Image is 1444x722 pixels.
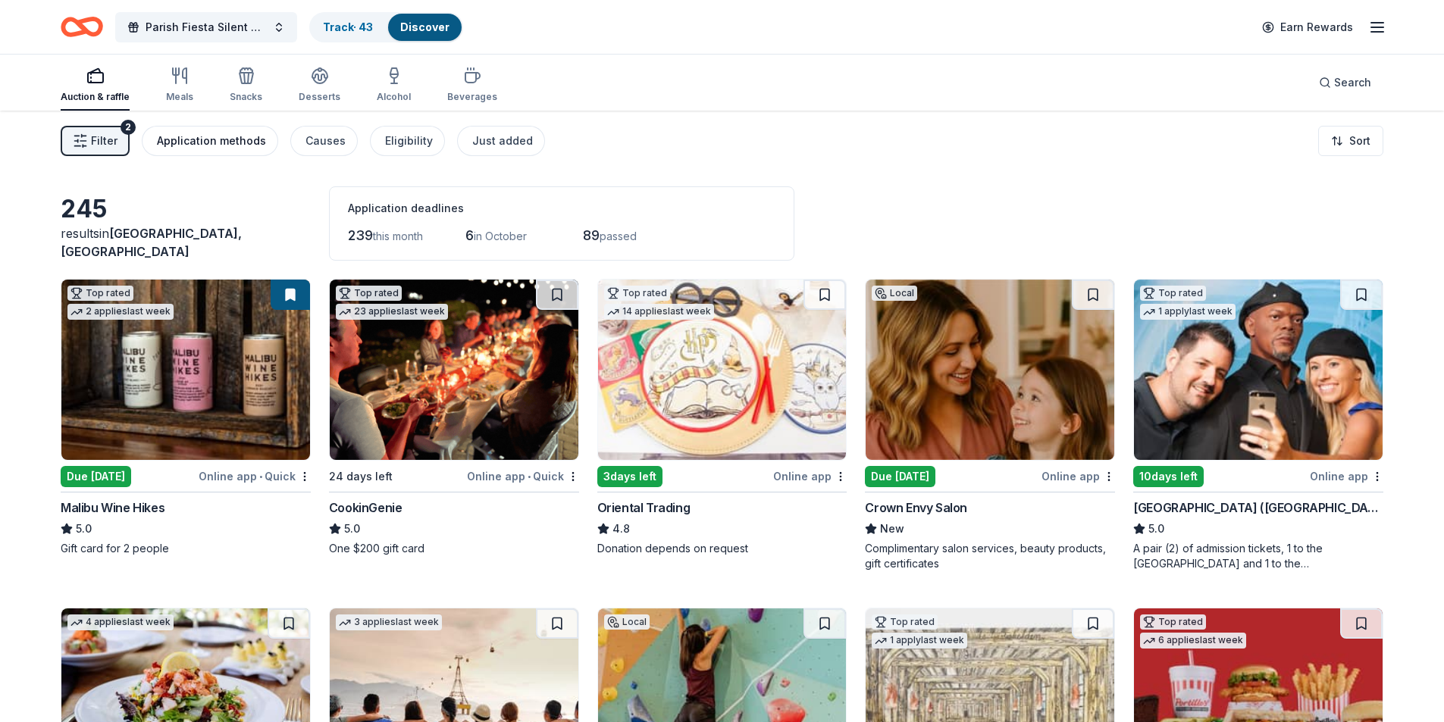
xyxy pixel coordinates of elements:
[67,286,133,301] div: Top rated
[61,224,311,261] div: results
[166,91,193,103] div: Meals
[1140,633,1246,649] div: 6 applies last week
[866,280,1114,460] img: Image for Crown Envy Salon
[597,466,662,487] div: 3 days left
[604,614,650,630] div: Local
[1307,67,1383,98] button: Search
[600,230,637,242] span: passed
[872,286,917,301] div: Local
[1253,14,1362,41] a: Earn Rewards
[61,466,131,487] div: Due [DATE]
[370,126,445,156] button: Eligibility
[121,120,136,135] div: 2
[115,12,297,42] button: Parish Fiesta Silent Auction
[1140,614,1206,630] div: Top rated
[1318,126,1383,156] button: Sort
[61,280,310,460] img: Image for Malibu Wine Hikes
[305,132,346,150] div: Causes
[91,132,117,150] span: Filter
[597,499,691,517] div: Oriental Trading
[1134,280,1383,460] img: Image for Hollywood Wax Museum (Hollywood)
[1133,499,1383,517] div: [GEOGRAPHIC_DATA] ([GEOGRAPHIC_DATA])
[61,226,242,259] span: in
[467,467,579,486] div: Online app Quick
[400,20,449,33] a: Discover
[329,467,393,486] div: 24 days left
[336,304,448,320] div: 23 applies last week
[465,227,474,243] span: 6
[61,279,311,556] a: Image for Malibu Wine HikesTop rated2 applieslast weekDue [DATE]Online app•QuickMalibu Wine Hikes...
[329,279,579,556] a: Image for CookinGenieTop rated23 applieslast week24 days leftOnline app•QuickCookinGenie5.0One $2...
[865,279,1115,571] a: Image for Crown Envy SalonLocalDue [DATE]Online appCrown Envy SalonNewComplimentary salon service...
[1140,304,1236,320] div: 1 apply last week
[377,61,411,111] button: Alcohol
[597,541,847,556] div: Donation depends on request
[377,91,411,103] div: Alcohol
[447,61,497,111] button: Beverages
[472,132,533,150] div: Just added
[299,91,340,103] div: Desserts
[1148,520,1164,538] span: 5.0
[61,91,130,103] div: Auction & raffle
[67,614,174,630] div: 4 applies last week
[1140,286,1206,301] div: Top rated
[872,633,967,649] div: 1 apply last week
[348,199,775,217] div: Application deadlines
[230,61,262,111] button: Snacks
[330,280,578,460] img: Image for CookinGenie
[157,132,266,150] div: Application methods
[457,126,545,156] button: Just added
[61,541,311,556] div: Gift card for 2 people
[61,226,242,259] span: [GEOGRAPHIC_DATA], [GEOGRAPHIC_DATA]
[373,230,423,242] span: this month
[76,520,92,538] span: 5.0
[166,61,193,111] button: Meals
[604,304,714,320] div: 14 applies last week
[61,499,164,517] div: Malibu Wine Hikes
[344,520,360,538] span: 5.0
[67,304,174,320] div: 2 applies last week
[309,12,463,42] button: Track· 43Discover
[61,9,103,45] a: Home
[1334,73,1371,92] span: Search
[299,61,340,111] button: Desserts
[61,194,311,224] div: 245
[447,91,497,103] div: Beverages
[1349,132,1370,150] span: Sort
[597,279,847,556] a: Image for Oriental TradingTop rated14 applieslast week3days leftOnline appOriental Trading4.8Dona...
[872,614,938,630] div: Top rated
[259,470,262,483] span: •
[865,541,1115,571] div: Complimentary salon services, beauty products, gift certificates
[598,280,847,460] img: Image for Oriental Trading
[142,126,278,156] button: Application methods
[1133,541,1383,571] div: A pair (2) of admission tickets, 1 to the [GEOGRAPHIC_DATA] and 1 to the [GEOGRAPHIC_DATA]
[1133,279,1383,571] a: Image for Hollywood Wax Museum (Hollywood)Top rated1 applylast week10days leftOnline app[GEOGRAPH...
[323,20,373,33] a: Track· 43
[1041,467,1115,486] div: Online app
[528,470,531,483] span: •
[1310,467,1383,486] div: Online app
[385,132,433,150] div: Eligibility
[336,614,442,630] div: 3 applies last week
[329,541,579,556] div: One $200 gift card
[336,286,402,301] div: Top rated
[865,499,967,517] div: Crown Envy Salon
[474,230,527,242] span: in October
[61,126,130,156] button: Filter2
[290,126,358,156] button: Causes
[583,227,600,243] span: 89
[773,467,847,486] div: Online app
[1133,466,1204,487] div: 10 days left
[146,18,267,36] span: Parish Fiesta Silent Auction
[604,286,670,301] div: Top rated
[612,520,630,538] span: 4.8
[329,499,403,517] div: CookinGenie
[61,61,130,111] button: Auction & raffle
[199,467,311,486] div: Online app Quick
[230,91,262,103] div: Snacks
[348,227,373,243] span: 239
[880,520,904,538] span: New
[865,466,935,487] div: Due [DATE]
